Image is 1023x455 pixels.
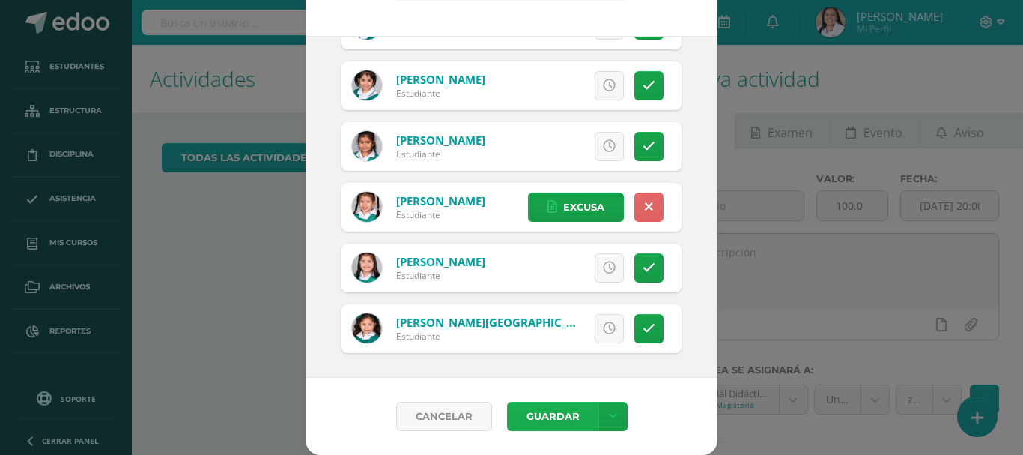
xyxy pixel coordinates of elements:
img: 5d1c4d0557b4494fa07c4636bb865e8f.png [352,131,382,161]
div: Estudiante [396,87,485,100]
img: 81e5cb988a8436f3a4b79f932c6e7820.png [352,192,382,222]
a: Excusa [528,193,624,222]
a: [PERSON_NAME][GEOGRAPHIC_DATA] [396,315,600,330]
a: [PERSON_NAME] [396,193,485,208]
a: [PERSON_NAME] [396,72,485,87]
a: Cancelar [396,402,492,431]
div: Estudiante [396,269,485,282]
img: 5dfe4e8e76d004d754630ba4df8b7537.png [352,313,382,343]
button: Guardar [507,402,598,431]
div: Estudiante [396,208,485,221]
a: [PERSON_NAME] [396,133,485,148]
img: 9f52e698b68de815b873e50a72c448cc.png [352,70,382,100]
span: Excusa [563,193,604,221]
div: Estudiante [396,330,576,343]
img: 1645a4bfb3e39c133add4b607aa3d62f.png [352,253,382,283]
div: Estudiante [396,148,485,160]
a: [PERSON_NAME] [396,254,485,269]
